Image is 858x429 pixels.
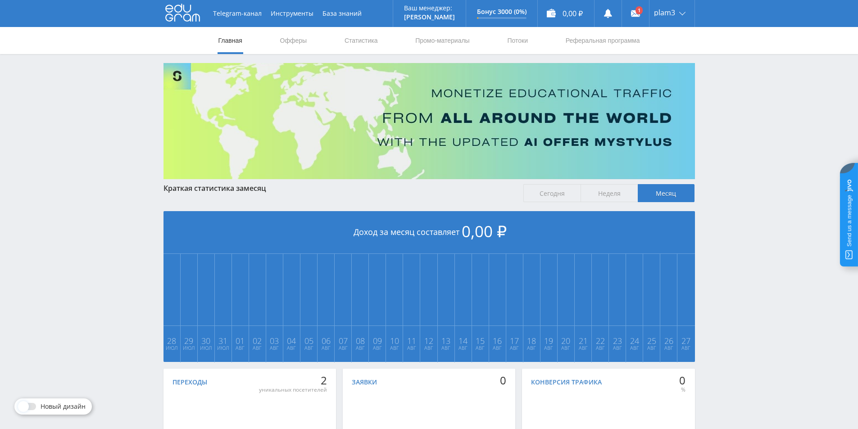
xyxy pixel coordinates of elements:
span: 26 [661,337,676,344]
span: 27 [678,337,694,344]
a: Промо-материалы [414,27,470,54]
span: Авг [558,344,574,352]
span: Авг [404,344,419,352]
span: Авг [507,344,522,352]
span: Авг [250,344,265,352]
span: Неделя [581,184,638,202]
span: Авг [386,344,402,352]
a: Потоки [506,27,529,54]
span: Авг [541,344,557,352]
a: Главная [218,27,243,54]
span: 09 [369,337,385,344]
span: Авг [318,344,334,352]
span: Авг [609,344,625,352]
span: 10 [386,337,402,344]
span: 15 [472,337,488,344]
span: Июл [215,344,231,352]
span: 11 [404,337,419,344]
a: Реферальная программа [565,27,641,54]
span: Авг [232,344,248,352]
a: Офферы [279,27,308,54]
div: Конверсия трафика [531,379,602,386]
span: Сегодня [523,184,581,202]
div: 0 [679,374,685,387]
span: 14 [455,337,471,344]
div: % [679,386,685,393]
span: Авг [369,344,385,352]
p: Ваш менеджер: [404,5,455,12]
span: 13 [438,337,454,344]
a: Статистика [344,27,379,54]
div: 0 [500,374,506,387]
span: 28 [164,337,180,344]
span: Авг [472,344,488,352]
span: Авг [352,344,368,352]
span: Авг [524,344,540,352]
div: Переходы [173,379,207,386]
span: Авг [661,344,676,352]
p: [PERSON_NAME] [404,14,455,21]
span: 25 [644,337,659,344]
span: 31 [215,337,231,344]
span: 18 [524,337,540,344]
span: 23 [609,337,625,344]
span: 07 [335,337,351,344]
span: Авг [490,344,505,352]
span: Июл [198,344,214,352]
span: 05 [301,337,317,344]
span: 08 [352,337,368,344]
div: Краткая статистика за [163,184,515,192]
span: Авг [301,344,317,352]
div: Доход за месяц составляет [163,211,695,254]
span: 30 [198,337,214,344]
span: Авг [644,344,659,352]
span: 0,00 ₽ [462,221,507,242]
span: Июл [181,344,197,352]
span: Новый дизайн [41,403,86,410]
span: Авг [438,344,454,352]
span: Месяц [638,184,695,202]
span: 04 [284,337,300,344]
span: plam3 [654,9,675,16]
span: Авг [421,344,436,352]
span: 24 [626,337,642,344]
div: уникальных посетителей [259,386,327,393]
span: 22 [592,337,608,344]
img: Banner [163,63,695,179]
span: 21 [575,337,591,344]
div: Заявки [352,379,377,386]
span: Авг [455,344,471,352]
span: Авг [284,344,300,352]
span: 02 [250,337,265,344]
span: 16 [490,337,505,344]
span: 12 [421,337,436,344]
div: 2 [259,374,327,387]
span: 29 [181,337,197,344]
span: Авг [592,344,608,352]
span: Июл [164,344,180,352]
span: Авг [267,344,282,352]
p: Бонус 3000 (0%) [477,8,527,15]
span: месяц [244,183,266,193]
span: Авг [678,344,694,352]
span: Авг [575,344,591,352]
span: 03 [267,337,282,344]
span: 17 [507,337,522,344]
span: 06 [318,337,334,344]
span: Авг [626,344,642,352]
span: 20 [558,337,574,344]
span: 01 [232,337,248,344]
span: Авг [335,344,351,352]
span: 19 [541,337,557,344]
